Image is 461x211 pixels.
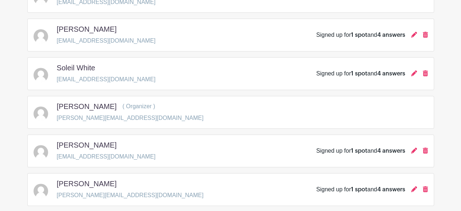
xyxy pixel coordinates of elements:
img: default-ce2991bfa6775e67f084385cd625a349d9dcbb7a52a09fb2fda1e96e2d18dcdb.png [34,29,48,44]
img: default-ce2991bfa6775e67f084385cd625a349d9dcbb7a52a09fb2fda1e96e2d18dcdb.png [34,68,48,82]
h5: Soleil White [57,63,95,72]
p: [PERSON_NAME][EMAIL_ADDRESS][DOMAIN_NAME] [57,114,204,122]
span: 4 answers [377,148,405,154]
h5: [PERSON_NAME] [57,179,117,188]
img: default-ce2991bfa6775e67f084385cd625a349d9dcbb7a52a09fb2fda1e96e2d18dcdb.png [34,106,48,121]
p: [EMAIL_ADDRESS][DOMAIN_NAME] [57,36,156,45]
div: Signed up for and [316,31,405,39]
span: ( Organizer ) [122,103,155,109]
div: Signed up for and [316,146,405,155]
span: 1 spot [351,71,367,77]
h5: [PERSON_NAME] [57,141,117,149]
p: [EMAIL_ADDRESS][DOMAIN_NAME] [57,152,156,161]
img: default-ce2991bfa6775e67f084385cd625a349d9dcbb7a52a09fb2fda1e96e2d18dcdb.png [34,145,48,160]
span: 4 answers [377,71,405,77]
span: 4 answers [377,187,405,192]
div: Signed up for and [316,185,405,194]
p: [EMAIL_ADDRESS][DOMAIN_NAME] [57,75,156,84]
span: 4 answers [377,32,405,38]
div: Signed up for and [316,69,405,78]
h5: [PERSON_NAME] [57,102,117,111]
span: 1 spot [351,148,367,154]
span: 1 spot [351,187,367,192]
p: [PERSON_NAME][EMAIL_ADDRESS][DOMAIN_NAME] [57,191,204,200]
img: default-ce2991bfa6775e67f084385cd625a349d9dcbb7a52a09fb2fda1e96e2d18dcdb.png [34,184,48,198]
h5: [PERSON_NAME] [57,25,117,34]
span: 1 spot [351,32,367,38]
